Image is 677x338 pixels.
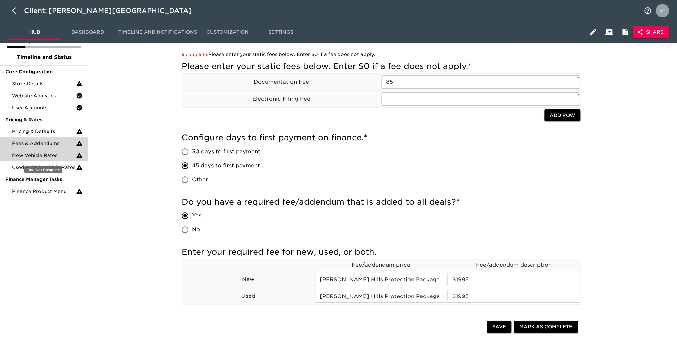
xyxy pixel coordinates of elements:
span: Pricing & Rates [5,116,83,123]
img: Profile [656,4,669,17]
span: Website Analytics [12,92,76,99]
span: Incomplete: [182,52,208,57]
span: Timeline and Status [5,53,83,61]
span: Other [192,176,208,184]
span: Add Row [550,111,575,120]
p: Fee/addendum description [447,261,580,269]
span: Pricing & Defaults [12,128,76,135]
span: No [192,226,200,234]
button: Mark as Complete [514,321,578,333]
h5: Enter your required fee for new, used, or both. [182,247,580,257]
h5: Do you have a required fee/addendum that is added to all deals? [182,197,580,207]
p: Fee/addendum price [315,261,447,269]
span: Save [492,323,506,331]
button: Client View [601,24,617,40]
h5: Configure days to first payment on finance. [182,132,580,143]
p: Electronic Filing Fee [182,95,381,103]
span: Share [638,28,664,36]
span: Finance Product Menu [12,188,76,195]
span: Hub [12,28,57,36]
span: Used & CPO Vehicle Rates [12,164,76,171]
button: notifications [640,3,656,19]
span: Fees & Addendums [12,140,76,147]
span: Store Details [12,80,76,87]
span: Finance Manager Tasks [5,176,83,183]
span: Dashboard [65,28,110,36]
span: 30 days to first payment [192,148,260,156]
h5: Please enter your static fees below. Enter $0 if a fee does not apply. [182,61,580,72]
button: Save [487,321,511,333]
button: Add Row [544,109,580,122]
span: Timeline and Notifications [118,28,197,36]
button: Share [633,26,669,38]
div: Client: [PERSON_NAME][GEOGRAPHIC_DATA] [24,5,201,16]
span: Core Configuration [5,68,83,75]
button: Edit Hub [585,24,601,40]
span: 45 days to first payment [192,162,260,170]
span: New Vehicle Rates [12,152,76,159]
span: Mark as Complete [519,323,572,331]
span: User Accounts [12,104,76,111]
span: Settings [258,28,303,36]
p: New [182,275,315,283]
p: Used [182,292,315,300]
span: Yes [192,212,201,220]
a: Please enter your static fees below. Enter $0 if a fee does not apply. [182,52,375,57]
button: Internal Notes and Comments [617,24,633,40]
p: Documentation Fee [182,78,381,86]
span: Customization [205,28,250,36]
